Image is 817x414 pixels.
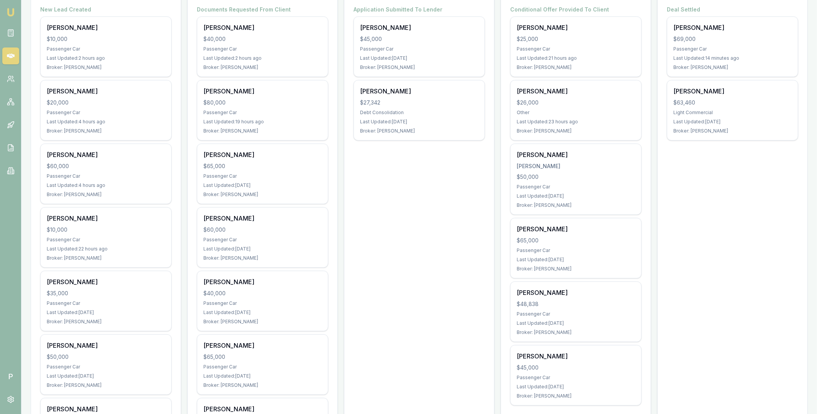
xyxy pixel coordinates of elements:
div: Broker: [PERSON_NAME] [203,128,322,134]
div: Broker: [PERSON_NAME] [673,128,792,134]
div: Last Updated: 2 hours ago [203,55,322,61]
div: $10,000 [47,35,165,43]
div: $48,838 [517,300,635,308]
div: [PERSON_NAME] [673,23,792,32]
h4: Deal Settled [667,6,798,13]
div: $40,000 [203,290,322,297]
div: Passenger Car [47,110,165,116]
div: Passenger Car [203,300,322,306]
div: Last Updated: 4 hours ago [47,119,165,125]
div: Last Updated: 4 hours ago [47,182,165,188]
div: $25,000 [517,35,635,43]
div: $45,000 [360,35,478,43]
div: Broker: [PERSON_NAME] [203,255,322,261]
div: [PERSON_NAME] [47,277,165,286]
div: Last Updated: [DATE] [203,246,322,252]
div: Broker: [PERSON_NAME] [517,329,635,335]
div: Broker: [PERSON_NAME] [47,319,165,325]
div: $69,000 [673,35,792,43]
div: Debt Consolidation [360,110,478,116]
div: $50,000 [517,173,635,181]
div: Passenger Car [517,184,635,190]
div: [PERSON_NAME] [360,23,478,32]
div: Last Updated: [DATE] [517,384,635,390]
div: [PERSON_NAME] [203,23,322,32]
div: Broker: [PERSON_NAME] [360,64,478,70]
div: Last Updated: [DATE] [203,373,322,379]
div: [PERSON_NAME] [47,341,165,350]
div: Last Updated: 23 hours ago [517,119,635,125]
div: $60,000 [47,162,165,170]
div: Last Updated: [DATE] [673,119,792,125]
div: [PERSON_NAME] [203,404,322,414]
div: Last Updated: [DATE] [517,193,635,199]
div: [PERSON_NAME] [47,214,165,223]
div: Last Updated: [DATE] [203,309,322,316]
div: Light Commercial [673,110,792,116]
div: Broker: [PERSON_NAME] [203,319,322,325]
div: Passenger Car [517,247,635,254]
div: $45,000 [517,364,635,371]
div: Broker: [PERSON_NAME] [517,64,635,70]
div: Broker: [PERSON_NAME] [47,382,165,388]
div: [PERSON_NAME] [47,23,165,32]
div: Last Updated: [DATE] [203,182,322,188]
div: $65,000 [203,353,322,361]
div: [PERSON_NAME] [203,214,322,223]
span: P [2,368,19,385]
div: Broker: [PERSON_NAME] [203,191,322,198]
h4: New Lead Created [40,6,172,13]
div: Last Updated: 22 hours ago [47,246,165,252]
div: Passenger Car [203,364,322,370]
div: Last Updated: 14 minutes ago [673,55,792,61]
div: [PERSON_NAME] [673,87,792,96]
div: [PERSON_NAME] [517,23,635,32]
div: Passenger Car [47,364,165,370]
div: Broker: [PERSON_NAME] [47,255,165,261]
div: Last Updated: [DATE] [517,257,635,263]
div: Broker: [PERSON_NAME] [47,128,165,134]
div: $10,000 [47,226,165,234]
div: Passenger Car [673,46,792,52]
img: emu-icon-u.png [6,8,15,17]
div: [PERSON_NAME] [517,87,635,96]
div: [PERSON_NAME] [47,404,165,414]
div: Broker: [PERSON_NAME] [517,202,635,208]
div: Passenger Car [517,311,635,317]
div: [PERSON_NAME] [203,87,322,96]
div: [PERSON_NAME] [517,352,635,361]
div: Broker: [PERSON_NAME] [517,393,635,399]
div: Broker: [PERSON_NAME] [517,128,635,134]
div: [PERSON_NAME] [517,224,635,234]
div: Last Updated: 2 hours ago [47,55,165,61]
div: Passenger Car [47,173,165,179]
div: Broker: [PERSON_NAME] [47,64,165,70]
div: Passenger Car [203,237,322,243]
div: Last Updated: 21 hours ago [517,55,635,61]
div: Broker: [PERSON_NAME] [47,191,165,198]
div: Passenger Car [203,46,322,52]
div: Last Updated: [DATE] [360,55,478,61]
div: Passenger Car [47,300,165,306]
div: [PERSON_NAME] [47,150,165,159]
div: [PERSON_NAME] [517,150,635,159]
div: Passenger Car [360,46,478,52]
div: [PERSON_NAME] [517,288,635,297]
div: Passenger Car [517,375,635,381]
div: $35,000 [47,290,165,297]
div: Passenger Car [47,46,165,52]
div: [PERSON_NAME] [203,341,322,350]
div: [PERSON_NAME] [360,87,478,96]
div: Passenger Car [517,46,635,52]
div: $50,000 [47,353,165,361]
div: $27,342 [360,99,478,106]
div: Broker: [PERSON_NAME] [517,266,635,272]
div: Last Updated: [DATE] [47,309,165,316]
div: Passenger Car [203,110,322,116]
div: $80,000 [203,99,322,106]
div: Broker: [PERSON_NAME] [360,128,478,134]
div: Last Updated: 19 hours ago [203,119,322,125]
h4: Conditional Offer Provided To Client [510,6,642,13]
div: $63,460 [673,99,792,106]
div: Passenger Car [203,173,322,179]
